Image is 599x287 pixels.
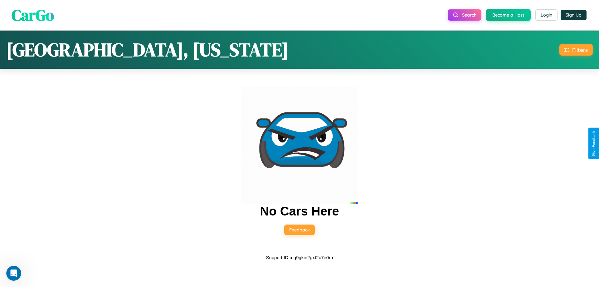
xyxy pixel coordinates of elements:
div: Filters [572,47,588,53]
button: Filters [559,44,593,56]
button: Feedback [284,225,315,235]
span: Search [462,12,476,18]
p: Support ID: mg9gkin2gxt2c7e0ra [266,253,333,262]
iframe: Intercom live chat [6,266,21,281]
h2: No Cars Here [260,204,339,218]
button: Sign Up [561,10,587,20]
button: Become a Host [486,9,531,21]
button: Login [535,9,558,21]
div: Give Feedback [592,131,596,156]
img: car [241,87,358,204]
span: CarGo [12,4,54,26]
h1: [GEOGRAPHIC_DATA], [US_STATE] [6,37,289,62]
button: Search [448,9,481,21]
